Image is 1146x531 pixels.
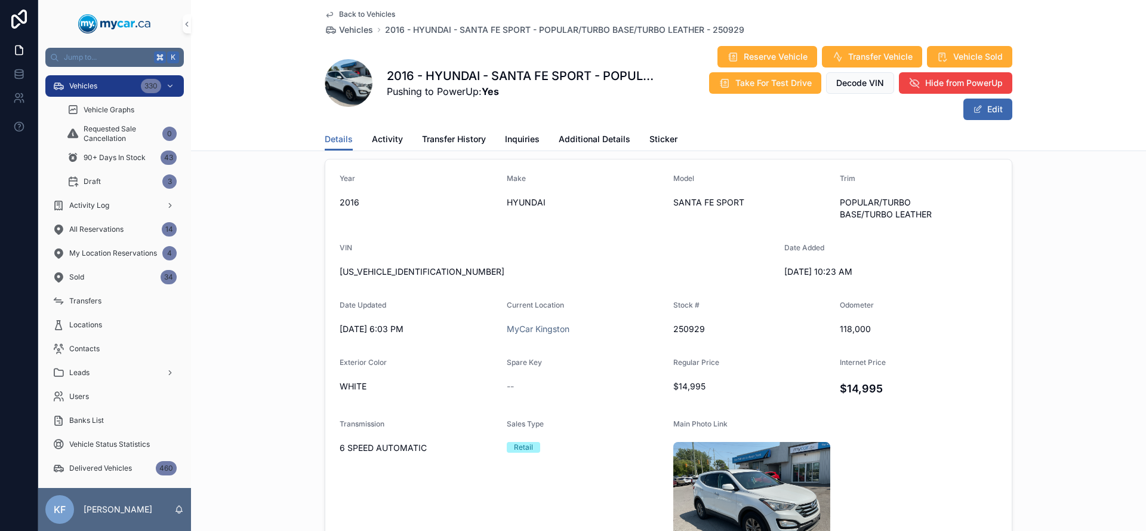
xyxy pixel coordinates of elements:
a: Users [45,386,184,407]
div: 0 [162,127,177,141]
span: Sold [69,272,84,282]
span: Details [325,133,353,145]
span: Stock # [673,300,700,309]
span: 2016 [340,197,497,208]
span: Internet Price [840,358,886,367]
button: Decode VIN [826,72,894,94]
span: -- [507,380,514,392]
span: 90+ Days In Stock [84,153,146,162]
div: 34 [161,270,177,284]
a: Back to Vehicles [325,10,395,19]
span: Regular Price [673,358,719,367]
span: Transmission [340,419,384,428]
a: MyCar Kingston [507,323,569,335]
button: Vehicle Sold [927,46,1012,67]
span: Transfers [69,296,101,306]
span: VIN [340,243,352,252]
button: Reserve Vehicle [717,46,817,67]
div: 4 [162,246,177,260]
span: Delivered Vehicles [69,464,132,473]
a: Additional Details [559,128,630,152]
span: Spare Key [507,358,542,367]
span: 250929 [673,323,830,335]
span: SANTA FE SPORT [673,197,830,208]
a: Requested Sale Cancellation0 [60,123,184,145]
a: Inquiries [505,128,540,152]
span: Reserve Vehicle [744,51,808,63]
span: [DATE] 6:03 PM [340,323,497,335]
span: Inquiries [505,133,540,145]
button: Hide from PowerUp [899,72,1012,94]
span: WHITE [340,380,497,392]
span: Activity [372,133,403,145]
a: 2016 - HYUNDAI - SANTA FE SPORT - POPULAR/TURBO BASE/TURBO LEATHER - 250929 [385,24,744,36]
span: 118,000 [840,323,997,335]
span: Transfer Vehicle [848,51,913,63]
span: [DATE] 10:23 AM [784,266,942,278]
button: Transfer Vehicle [822,46,922,67]
span: Contacts [69,344,100,354]
span: Trim [840,174,855,183]
span: KF [54,502,66,517]
div: 43 [161,151,177,165]
span: $14,995 [673,380,830,392]
a: Details [325,128,353,151]
a: My Location Reservations4 [45,243,184,264]
a: Locations [45,314,184,336]
span: Draft [84,177,101,186]
strong: Yes [482,85,499,97]
a: Vehicles330 [45,75,184,97]
span: POPULAR/TURBO BASE/TURBO LEATHER [840,197,997,220]
div: scrollable content [38,67,191,488]
span: Vehicle Graphs [84,105,134,115]
span: Activity Log [69,201,109,210]
a: Transfers [45,290,184,312]
button: Jump to...K [45,48,184,67]
span: Sticker [649,133,677,145]
span: Vehicle Status Statistics [69,440,150,449]
h1: 2016 - HYUNDAI - SANTA FE SPORT - POPULAR/TURBO BASE/TURBO LEATHER - 250929 [387,67,655,84]
span: Year [340,174,355,183]
span: Transfer History [422,133,486,145]
span: Take For Test Drive [735,77,812,89]
span: Jump to... [64,53,149,62]
span: Back to Vehicles [339,10,395,19]
span: Banks List [69,416,104,425]
a: Sticker [649,128,677,152]
a: Sold34 [45,266,184,288]
button: Edit [963,99,1012,120]
span: My Location Reservations [69,248,157,258]
p: [PERSON_NAME] [84,504,152,515]
h4: $14,995 [840,380,997,397]
span: Requested Sale Cancellation [84,124,158,143]
a: All Reservations14 [45,219,184,240]
span: Vehicles [339,24,373,36]
span: Odometer [840,300,874,309]
img: App logo [78,14,151,33]
a: Transfer History [422,128,486,152]
div: 330 [141,79,161,93]
span: Leads [69,368,90,377]
span: K [168,53,178,62]
a: Draft3 [60,171,184,192]
span: Vehicle Sold [953,51,1003,63]
span: Current Location [507,300,564,309]
span: Exterior Color [340,358,387,367]
span: Date Updated [340,300,386,309]
span: Users [69,392,89,401]
span: Hide from PowerUp [925,77,1003,89]
a: Vehicle Status Statistics [45,434,184,455]
a: Activity Log [45,195,184,216]
span: HYUNDAI [507,197,664,208]
span: [US_VEHICLE_IDENTIFICATION_NUMBER] [340,266,775,278]
a: Vehicles [325,24,373,36]
span: Decode VIN [836,77,884,89]
a: Delivered Vehicles460 [45,458,184,479]
a: Banks List [45,410,184,431]
div: 3 [162,174,177,189]
a: Activity [372,128,403,152]
span: Pushing to PowerUp: [387,84,655,99]
div: Retail [514,442,533,453]
span: All Reservations [69,225,124,234]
